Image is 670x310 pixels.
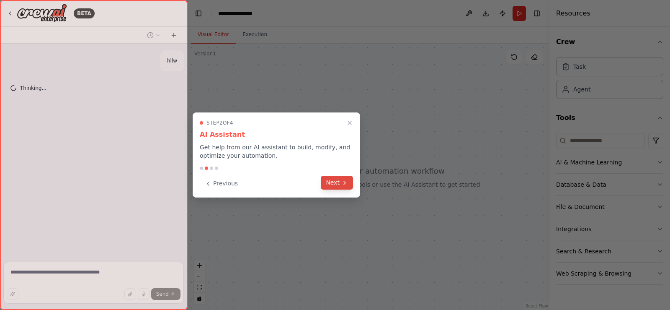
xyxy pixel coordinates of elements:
button: Hide left sidebar [193,8,204,19]
button: Previous [200,177,243,190]
p: Get help from our AI assistant to build, modify, and optimize your automation. [200,143,353,160]
span: Step 2 of 4 [206,120,233,126]
button: Close walkthrough [345,118,355,128]
button: Next [321,176,353,190]
h3: AI Assistant [200,130,353,140]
